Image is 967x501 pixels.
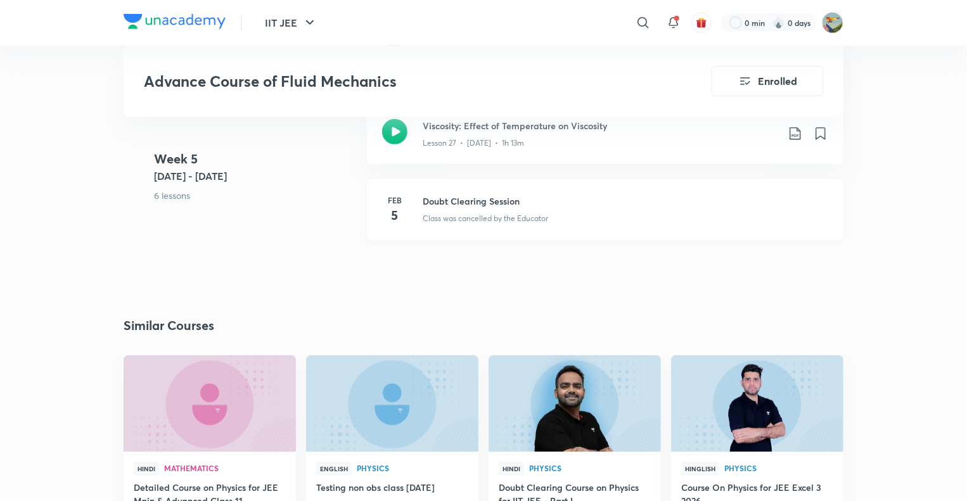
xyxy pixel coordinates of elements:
[122,354,297,452] img: new-thumbnail
[712,66,823,96] button: Enrolled
[316,481,468,497] a: Testing non obs class [DATE]
[124,14,226,29] img: Company Logo
[154,168,357,183] h5: [DATE] - [DATE]
[154,149,357,168] h4: Week 5
[306,355,478,452] a: new-thumbnail
[164,464,286,472] span: Mathematics
[154,188,357,201] p: 6 lessons
[382,194,407,206] h6: Feb
[367,179,843,255] a: Feb5Doubt Clearing SessionClass was cancelled by the Educator
[671,355,843,452] a: new-thumbnail
[382,206,407,225] h4: 5
[257,10,325,35] button: IIT JEE
[357,464,468,472] span: Physics
[423,213,548,224] p: Class was cancelled by the Educator
[529,464,651,473] a: Physics
[423,137,524,149] p: Lesson 27 • [DATE] • 1h 13m
[423,194,828,208] h3: Doubt Clearing Session
[304,354,480,452] img: new-thumbnail
[696,17,707,29] img: avatar
[357,464,468,473] a: Physics
[724,464,833,472] span: Physics
[529,464,651,472] span: Physics
[499,462,524,476] span: Hindi
[144,72,640,91] h3: Advance Course of Fluid Mechanics
[124,14,226,32] a: Company Logo
[423,119,778,132] h3: Viscosity: Effect of Temperature on Viscosity
[822,12,843,34] img: Riyan wanchoo
[724,464,833,473] a: Physics
[134,462,159,476] span: Hindi
[124,316,214,335] h2: Similar Courses
[487,354,662,452] img: new-thumbnail
[367,104,843,179] a: Viscosity: Effect of Temperature on ViscosityLesson 27 • [DATE] • 1h 13m
[669,354,845,452] img: new-thumbnail
[691,13,712,33] button: avatar
[489,355,661,452] a: new-thumbnail
[681,462,719,476] span: Hinglish
[164,464,286,473] a: Mathematics
[316,462,352,476] span: English
[124,355,296,452] a: new-thumbnail
[772,16,785,29] img: streak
